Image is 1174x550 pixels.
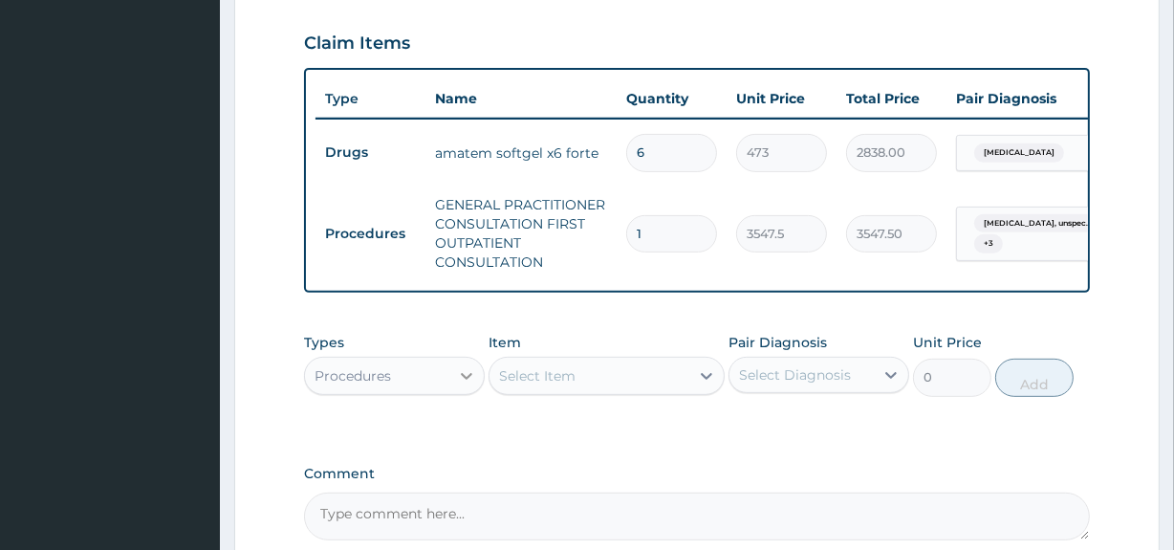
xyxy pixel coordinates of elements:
label: Item [489,333,521,352]
label: Pair Diagnosis [728,333,827,352]
th: Quantity [617,79,727,118]
th: Type [315,81,425,117]
div: Procedures [315,366,391,385]
span: [MEDICAL_DATA], unspec... [974,214,1101,233]
label: Comment [304,466,1089,482]
button: Add [995,359,1074,397]
td: Procedures [315,216,425,252]
div: Select Item [499,366,576,385]
td: Drugs [315,135,425,170]
span: [MEDICAL_DATA] [974,143,1064,163]
td: amatem softgel x6 forte [425,134,617,172]
span: + 3 [974,234,1003,253]
th: Total Price [837,79,946,118]
h3: Claim Items [304,33,410,55]
label: Unit Price [913,333,982,352]
div: Select Diagnosis [739,365,851,385]
th: Unit Price [727,79,837,118]
th: Pair Diagnosis [946,79,1157,118]
label: Types [304,335,344,351]
td: GENERAL PRACTITIONER CONSULTATION FIRST OUTPATIENT CONSULTATION [425,186,617,281]
th: Name [425,79,617,118]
